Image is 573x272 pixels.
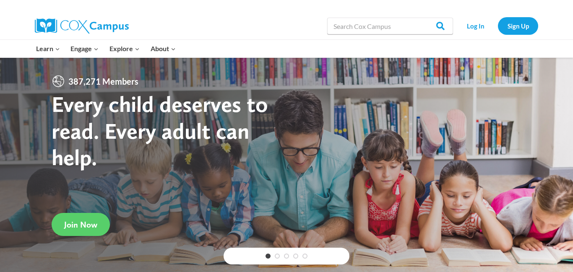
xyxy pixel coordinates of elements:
input: Search Cox Campus [327,18,453,34]
span: Explore [109,43,140,54]
a: 1 [266,254,271,259]
img: Cox Campus [35,18,129,34]
a: Log In [457,17,494,34]
a: Join Now [52,213,110,236]
nav: Primary Navigation [31,40,181,57]
span: 387,271 Members [65,75,142,88]
span: Join Now [64,220,97,230]
span: About [151,43,176,54]
span: Engage [70,43,99,54]
span: Learn [36,43,60,54]
nav: Secondary Navigation [457,17,538,34]
a: 3 [284,254,289,259]
strong: Every child deserves to read. Every adult can help. [52,91,268,171]
a: 2 [275,254,280,259]
a: Sign Up [498,17,538,34]
a: 4 [293,254,298,259]
a: 5 [302,254,307,259]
